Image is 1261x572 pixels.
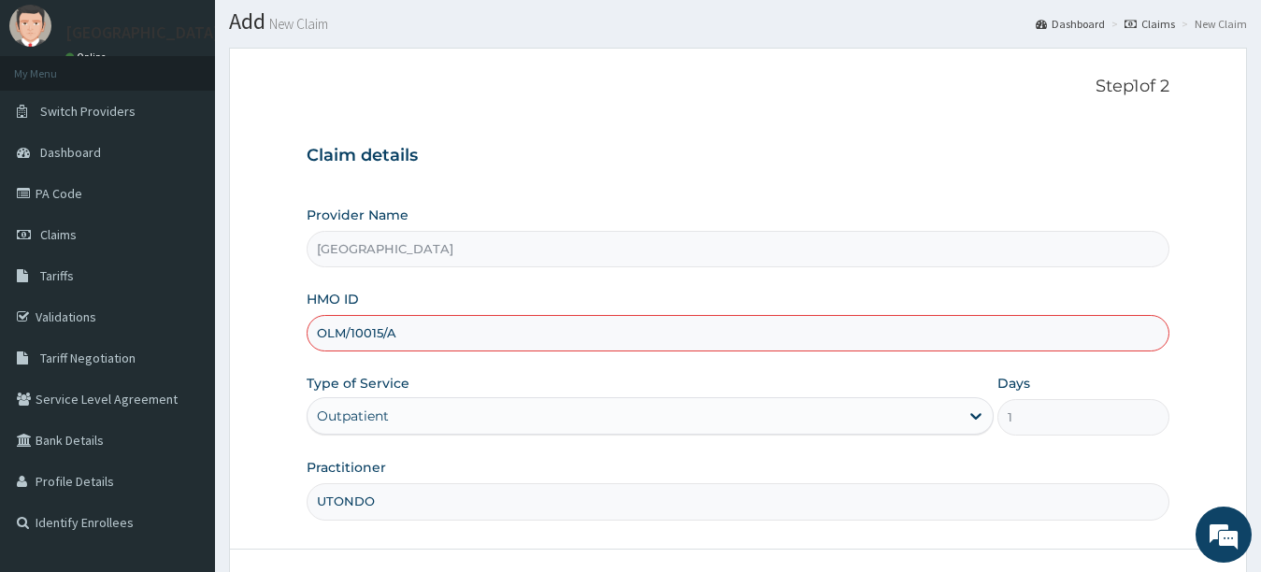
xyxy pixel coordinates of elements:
[40,267,74,284] span: Tariffs
[229,9,1247,34] h1: Add
[307,315,1170,351] input: Enter HMO ID
[1177,16,1247,32] li: New Claim
[40,226,77,243] span: Claims
[307,77,1170,97] p: Step 1 of 2
[1125,16,1175,32] a: Claims
[307,374,409,393] label: Type of Service
[307,290,359,308] label: HMO ID
[97,105,314,129] div: Chat with us now
[307,146,1170,166] h3: Claim details
[65,50,110,64] a: Online
[307,206,408,224] label: Provider Name
[265,17,328,31] small: New Claim
[1036,16,1105,32] a: Dashboard
[9,5,51,47] img: User Image
[40,144,101,161] span: Dashboard
[307,483,1170,520] input: Enter Name
[9,377,356,442] textarea: Type your message and hit 'Enter'
[317,407,389,425] div: Outpatient
[997,374,1030,393] label: Days
[35,93,76,140] img: d_794563401_company_1708531726252_794563401
[307,9,351,54] div: Minimize live chat window
[40,103,136,120] span: Switch Providers
[108,168,258,357] span: We're online!
[307,458,386,477] label: Practitioner
[65,24,220,41] p: [GEOGRAPHIC_DATA]
[40,350,136,366] span: Tariff Negotiation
